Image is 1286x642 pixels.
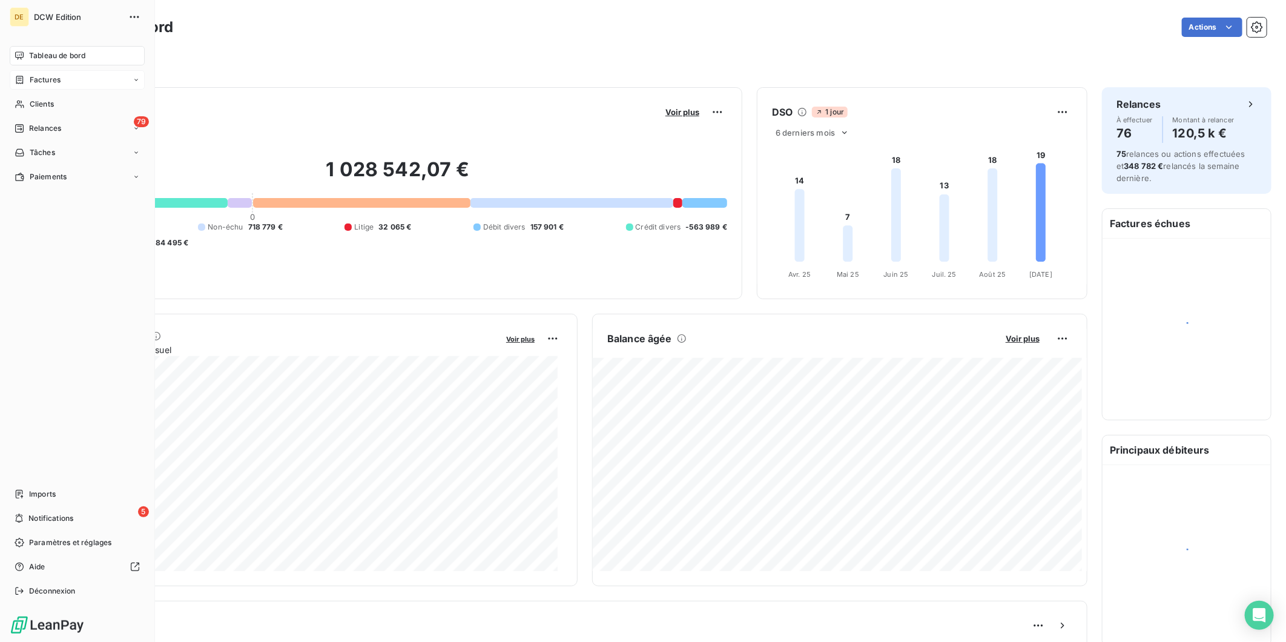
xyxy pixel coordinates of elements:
button: Voir plus [503,333,538,344]
span: 32 065 € [378,222,411,233]
span: Aide [29,561,45,572]
span: Chiffre d'affaires mensuel [68,343,498,356]
button: Voir plus [662,107,703,117]
span: Voir plus [1006,334,1040,343]
span: 157 901 € [530,222,564,233]
span: Clients [30,99,54,110]
div: Open Intercom Messenger [1245,601,1274,630]
span: 718 779 € [248,222,283,233]
span: Paramètres et réglages [29,537,111,548]
tspan: Août 25 [979,270,1006,279]
div: DE [10,7,29,27]
span: Paiements [30,171,67,182]
a: Aide [10,557,145,577]
span: Voir plus [506,335,535,343]
span: -563 989 € [685,222,727,233]
span: 0 [250,212,255,222]
span: Imports [29,489,56,500]
span: 348 782 € [1124,161,1163,171]
span: Tableau de bord [29,50,85,61]
span: 75 [1116,149,1126,159]
span: Tâches [30,147,55,158]
span: Notifications [28,513,73,524]
span: DCW Edition [34,12,121,22]
img: Logo LeanPay [10,615,85,635]
span: À effectuer [1116,116,1153,124]
tspan: Juin 25 [884,270,909,279]
tspan: Avr. 25 [788,270,811,279]
span: relances ou actions effectuées et relancés la semaine dernière. [1116,149,1245,183]
h4: 76 [1116,124,1153,143]
span: 6 derniers mois [776,128,835,137]
h4: 120,5 k € [1173,124,1235,143]
h6: DSO [772,105,793,119]
span: Litige [354,222,374,233]
h2: 1 028 542,07 € [68,157,727,194]
span: -84 495 € [152,237,188,248]
span: Non-échu [208,222,243,233]
span: 5 [138,506,149,517]
span: 79 [134,116,149,127]
tspan: Mai 25 [837,270,859,279]
span: Voir plus [665,107,699,117]
button: Actions [1182,18,1242,37]
tspan: Juil. 25 [932,270,957,279]
span: Crédit divers [636,222,681,233]
h6: Relances [1116,97,1161,111]
button: Voir plus [1002,333,1043,344]
span: Montant à relancer [1173,116,1235,124]
h6: Factures échues [1103,209,1271,238]
h6: Principaux débiteurs [1103,435,1271,465]
span: Relances [29,123,61,134]
span: Factures [30,74,61,85]
tspan: [DATE] [1029,270,1052,279]
span: 1 jour [812,107,848,117]
h6: Balance âgée [607,331,672,346]
span: Débit divers [483,222,526,233]
span: Déconnexion [29,586,76,597]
